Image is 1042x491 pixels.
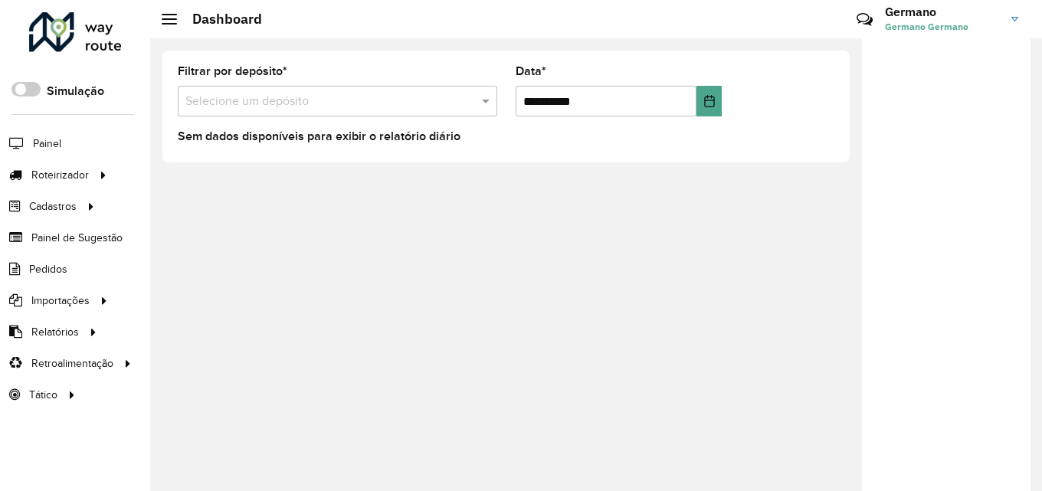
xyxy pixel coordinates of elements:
span: Retroalimentação [31,355,113,372]
label: Filtrar por depósito [178,62,287,80]
span: Cadastros [29,198,77,214]
span: Pedidos [29,261,67,277]
span: Tático [29,387,57,403]
span: Importações [31,293,90,309]
span: Painel de Sugestão [31,230,123,246]
span: Relatórios [31,324,79,340]
h3: Germano [885,5,1000,19]
span: Painel [33,136,61,152]
button: Choose Date [696,86,722,116]
label: Data [516,62,546,80]
span: Germano Germano [885,20,1000,34]
a: Contato Rápido [848,3,881,36]
h2: Dashboard [177,11,262,28]
span: Roteirizador [31,167,89,183]
label: Simulação [47,82,104,100]
label: Sem dados disponíveis para exibir o relatório diário [178,127,460,146]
